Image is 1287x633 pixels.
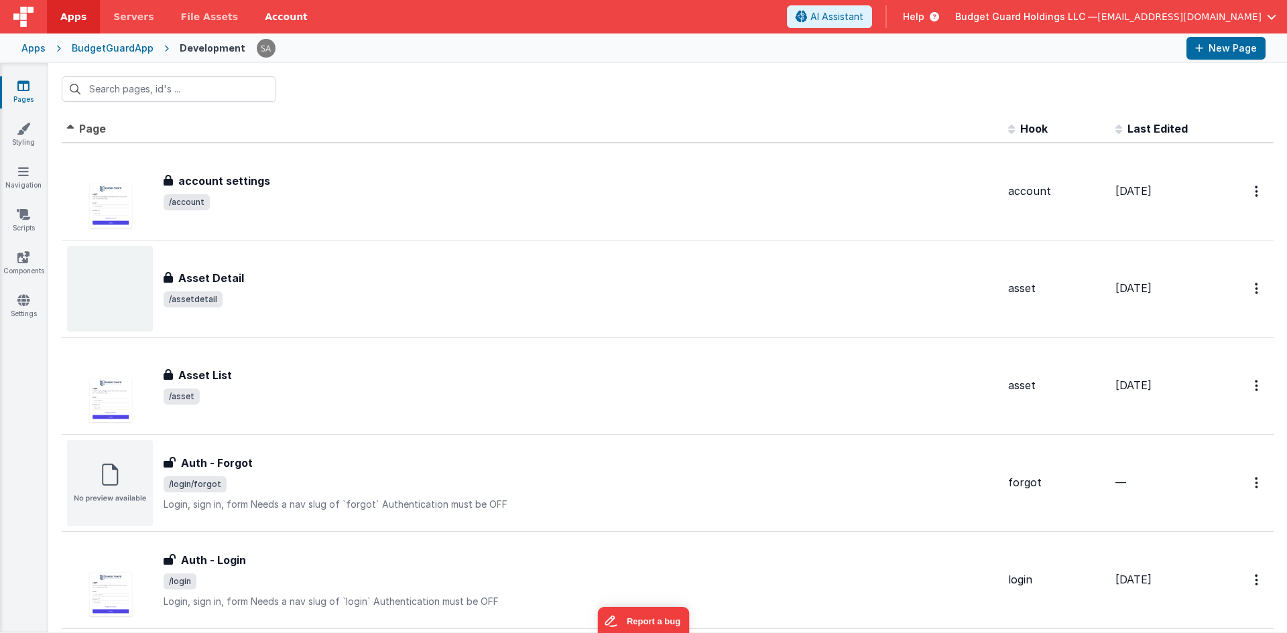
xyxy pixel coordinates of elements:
[113,10,154,23] span: Servers
[180,42,245,55] div: Development
[1008,572,1105,587] div: login
[164,291,223,307] span: /assetdetail
[1115,573,1152,586] span: [DATE]
[60,10,86,23] span: Apps
[257,39,275,58] img: 79293985458095ca2ac202dc7eb50dda
[178,270,244,286] h3: Asset Detail
[164,476,227,492] span: /login/forgot
[164,194,210,210] span: /account
[1097,10,1262,23] span: [EMAIL_ADDRESS][DOMAIN_NAME]
[1115,281,1152,295] span: [DATE]
[72,42,154,55] div: BudgetGuardApp
[164,595,997,608] p: Login, sign in, form Needs a nav slug of `login` Authentication must be OFF
[178,367,232,383] h3: Asset List
[955,10,1097,23] span: Budget Guard Holdings LLC —
[1247,372,1268,399] button: Options
[1020,122,1048,135] span: Hook
[810,10,863,23] span: AI Assistant
[1247,178,1268,205] button: Options
[1115,476,1126,489] span: —
[79,122,106,135] span: Page
[181,455,253,471] h3: Auth - Forgot
[21,42,46,55] div: Apps
[1115,184,1152,198] span: [DATE]
[178,173,270,189] h3: account settings
[1008,281,1105,296] div: asset
[1008,184,1105,199] div: account
[164,573,196,589] span: /login
[1247,469,1268,496] button: Options
[787,5,872,28] button: AI Assistant
[1008,475,1105,490] div: forgot
[1127,122,1188,135] span: Last Edited
[1247,275,1268,302] button: Options
[903,10,924,23] span: Help
[1115,378,1152,392] span: [DATE]
[164,498,997,511] p: Login, sign in, form Needs a nav slug of `forgot` Authentication must be OFF
[62,76,276,102] input: Search pages, id's ...
[955,10,1276,23] button: Budget Guard Holdings LLC — [EMAIL_ADDRESS][DOMAIN_NAME]
[181,552,246,568] h3: Auth - Login
[181,10,239,23] span: File Assets
[164,389,200,405] span: /asset
[1186,37,1266,60] button: New Page
[1247,566,1268,593] button: Options
[1008,378,1105,393] div: asset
